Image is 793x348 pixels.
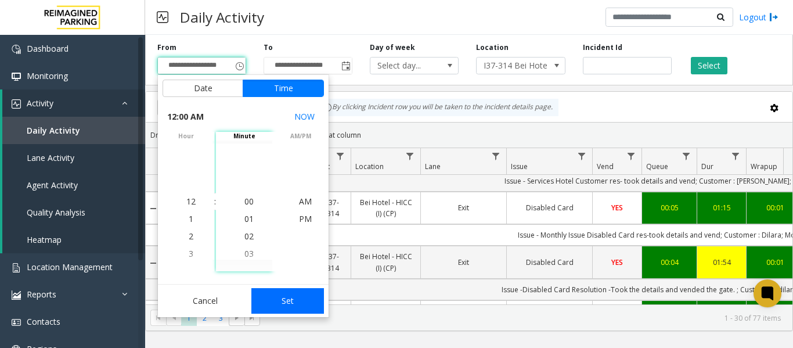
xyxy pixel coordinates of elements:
span: Go to the next page [229,310,244,326]
span: Select day... [370,58,441,74]
span: 12:00 AM [167,109,204,125]
a: Exit [428,202,499,213]
span: Queue [646,162,668,171]
span: Quality Analysis [27,207,85,218]
span: 2 [189,231,193,242]
img: 'icon' [12,318,21,327]
kendo-pager-info: 1 - 30 of 77 items [267,313,781,323]
span: Dur [701,162,713,171]
span: Agent Activity [27,180,78,191]
a: Bei Hotel - HICC (I) (CP) [358,197,413,219]
span: 1 [189,213,193,224]
a: Disabled Card [514,257,585,268]
span: Monitoring [27,70,68,81]
a: 00:04 [649,257,690,268]
span: minute [216,132,272,141]
span: Page 1 [181,310,197,326]
label: From [157,42,176,53]
div: By clicking Incident row you will be taken to the incident details page. [317,99,558,116]
button: Date tab [163,80,243,97]
button: Time tab [243,80,324,97]
span: Wrapup [751,162,777,171]
a: YES [600,257,635,268]
span: Toggle popup [233,58,246,74]
a: Bei Hotel - HICC (I) (CP) [358,251,413,273]
a: Dur Filter Menu [728,148,744,164]
span: Reports [27,289,56,300]
button: Cancel [163,288,248,314]
span: Activity [27,98,53,109]
span: 01 [244,213,254,224]
span: Issue [511,162,528,171]
span: YES [611,203,623,213]
img: 'icon' [12,45,21,54]
button: Select now [290,106,319,127]
img: 'icon' [12,99,21,109]
a: Lot Filter Menu [333,148,348,164]
span: 00 [244,196,254,207]
span: Vend [597,162,614,171]
a: Quality Analysis [2,199,145,226]
span: Page 3 [213,310,229,326]
img: 'icon' [12,263,21,272]
a: Lane Activity [2,144,145,171]
span: Go to the next page [232,313,241,322]
span: Contacts [27,316,60,327]
span: Lane [425,162,441,171]
a: 01:54 [704,257,739,268]
span: Go to the last page [247,313,257,322]
span: Page 2 [197,310,212,326]
img: pageIcon [157,3,168,31]
a: Location Filter Menu [402,148,418,164]
a: Daily Activity [2,117,145,144]
span: Toggle popup [339,58,352,74]
span: Dashboard [27,43,69,54]
a: Queue Filter Menu [679,148,694,164]
a: Issue Filter Menu [574,148,590,164]
span: hour [158,132,214,141]
a: Collapse Details [144,204,163,213]
span: YES [611,257,623,267]
a: Activity [2,89,145,117]
img: 'icon' [12,290,21,300]
button: Select [691,57,727,74]
label: To [264,42,273,53]
span: Location [355,162,384,171]
span: 12 [186,196,196,207]
h3: Daily Activity [174,3,270,31]
a: Collapse Details [144,259,163,268]
span: 03 [244,248,254,259]
label: Day of week [370,42,415,53]
span: AM/PM [272,132,329,141]
img: 'icon' [12,72,21,81]
a: Vend Filter Menu [623,148,639,164]
div: Data table [146,148,792,304]
a: 01:15 [704,202,739,213]
span: PM [299,213,312,224]
img: logout [769,11,778,23]
div: : [214,196,216,207]
label: Incident Id [583,42,622,53]
button: Set [251,288,325,314]
a: I37-314 [322,251,344,273]
a: I37-314 [322,197,344,219]
span: Location Management [27,261,113,272]
a: Disabled Card [514,202,585,213]
a: Logout [739,11,778,23]
span: AM [299,196,312,207]
a: Heatmap [2,226,145,253]
a: 00:05 [649,202,690,213]
a: Exit [428,257,499,268]
span: Heatmap [27,234,62,245]
a: Agent Activity [2,171,145,199]
span: Lane Activity [27,152,74,163]
span: 3 [189,248,193,259]
label: Location [476,42,509,53]
a: Lane Filter Menu [488,148,504,164]
span: I37-314 Bei Hotel - HICC (I) (CP) [477,58,547,74]
a: YES [600,202,635,213]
